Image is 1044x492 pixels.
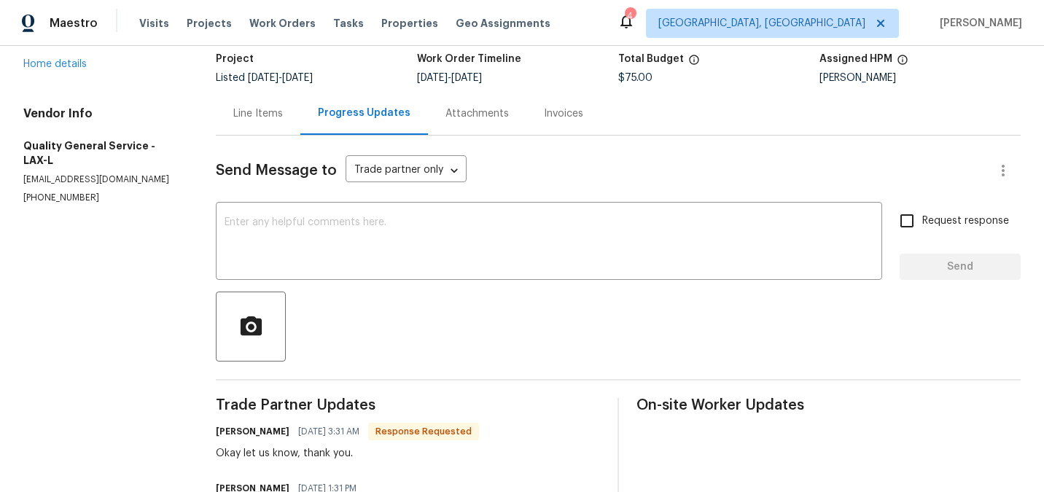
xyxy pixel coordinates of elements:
h5: Assigned HPM [819,54,892,64]
span: $75.00 [618,73,652,83]
a: Home details [23,59,87,69]
span: [DATE] [282,73,313,83]
div: 4 [625,9,635,23]
span: Geo Assignments [456,16,550,31]
span: [GEOGRAPHIC_DATA], [GEOGRAPHIC_DATA] [658,16,865,31]
span: Send Message to [216,163,337,178]
div: Line Items [233,106,283,121]
span: Response Requested [370,424,478,439]
h4: Vendor Info [23,106,181,121]
span: - [248,73,313,83]
span: - [417,73,482,83]
p: [EMAIL_ADDRESS][DOMAIN_NAME] [23,173,181,186]
span: [DATE] [248,73,278,83]
span: Work Orders [249,16,316,31]
h5: Work Order Timeline [417,54,521,64]
span: Properties [381,16,438,31]
h5: Total Budget [618,54,684,64]
span: The hpm assigned to this work order. [897,54,908,73]
p: [PHONE_NUMBER] [23,192,181,204]
span: Request response [922,214,1009,229]
span: Tasks [333,18,364,28]
span: Listed [216,73,313,83]
h5: Quality General Service - LAX-L [23,138,181,168]
span: Projects [187,16,232,31]
span: Trade Partner Updates [216,398,600,413]
div: Progress Updates [318,106,410,120]
span: [DATE] 3:31 AM [298,424,359,439]
span: The total cost of line items that have been proposed by Opendoor. This sum includes line items th... [688,54,700,73]
div: [PERSON_NAME] [819,73,1021,83]
span: On-site Worker Updates [636,398,1021,413]
h6: [PERSON_NAME] [216,424,289,439]
span: [DATE] [417,73,448,83]
div: Invoices [544,106,583,121]
span: Visits [139,16,169,31]
div: Attachments [445,106,509,121]
span: Maestro [50,16,98,31]
span: [PERSON_NAME] [934,16,1022,31]
div: Trade partner only [346,159,467,183]
div: Okay let us know, thank you. [216,446,479,461]
h5: Project [216,54,254,64]
span: [DATE] [451,73,482,83]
